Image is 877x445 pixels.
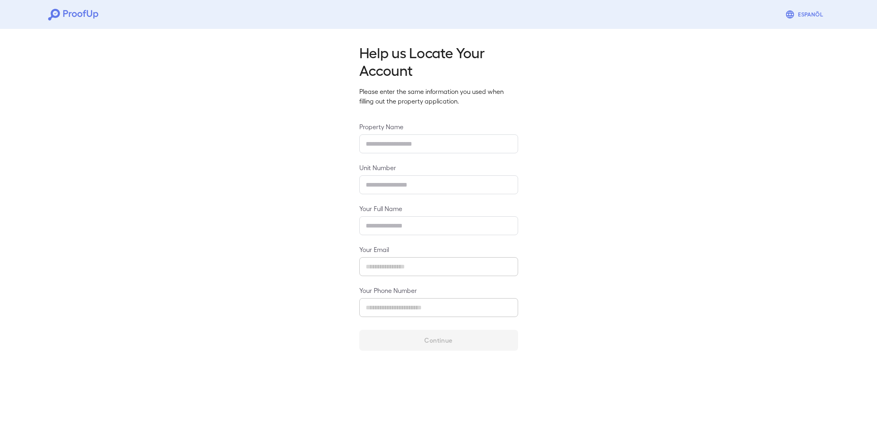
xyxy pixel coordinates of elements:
p: Please enter the same information you used when filling out the property application. [359,87,518,106]
label: Your Phone Number [359,286,518,295]
button: Espanõl [782,6,829,22]
label: Your Full Name [359,204,518,213]
label: Property Name [359,122,518,131]
h2: Help us Locate Your Account [359,43,518,79]
label: Unit Number [359,163,518,172]
label: Your Email [359,245,518,254]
